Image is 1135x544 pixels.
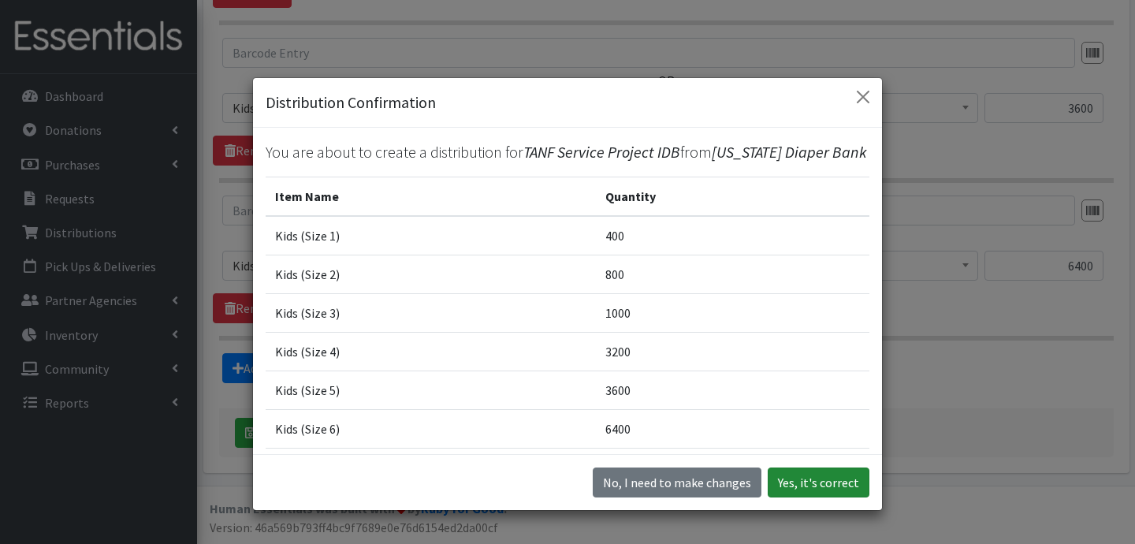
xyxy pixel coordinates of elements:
button: No I need to make changes [593,468,761,497]
h5: Distribution Confirmation [266,91,436,114]
p: You are about to create a distribution for from [266,140,869,164]
td: Kids (Size 1) [266,216,596,255]
th: Quantity [596,177,869,217]
span: [US_STATE] Diaper Bank [712,142,867,162]
td: 6400 [596,410,869,449]
td: 400 [596,216,869,255]
td: Kids (Size 4) [266,333,596,371]
td: 3600 [596,371,869,410]
td: Kids (Size 2) [266,255,596,294]
td: 3200 [596,333,869,371]
td: Kids (Size 6) [266,410,596,449]
button: Close [850,84,876,110]
td: Kids (Size 5) [266,371,596,410]
th: Item Name [266,177,596,217]
td: 1000 [596,294,869,333]
span: TANF Service Project IDB [523,142,680,162]
td: 800 [596,255,869,294]
td: Kids (Size 3) [266,294,596,333]
button: Yes, it's correct [768,468,869,497]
